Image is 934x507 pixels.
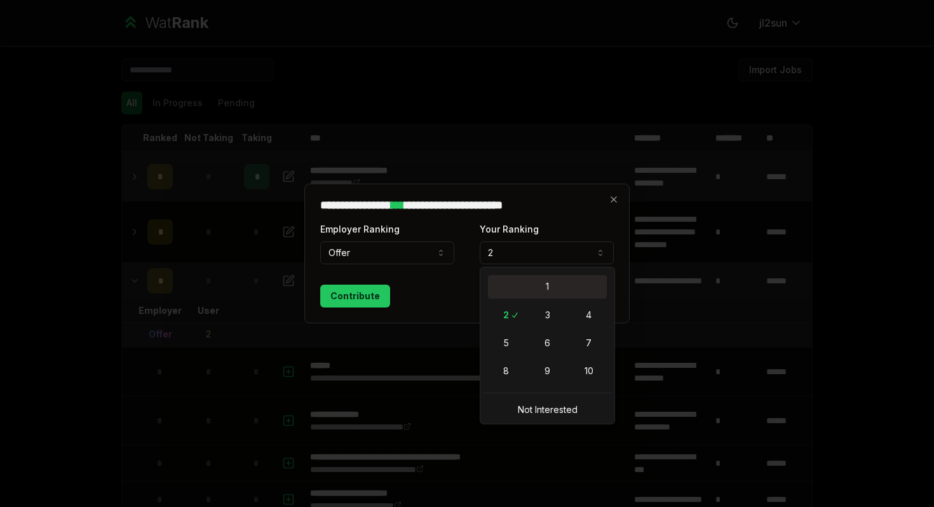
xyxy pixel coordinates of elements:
[586,337,592,349] span: 7
[320,285,390,308] button: Contribute
[545,309,550,321] span: 3
[503,365,509,377] span: 8
[504,337,509,349] span: 5
[480,224,539,234] label: Your Ranking
[545,337,550,349] span: 6
[546,280,549,293] span: 1
[585,365,593,377] span: 10
[503,309,509,321] span: 2
[545,365,550,377] span: 9
[586,309,592,321] span: 4
[518,403,578,416] span: Not Interested
[320,224,400,234] label: Employer Ranking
